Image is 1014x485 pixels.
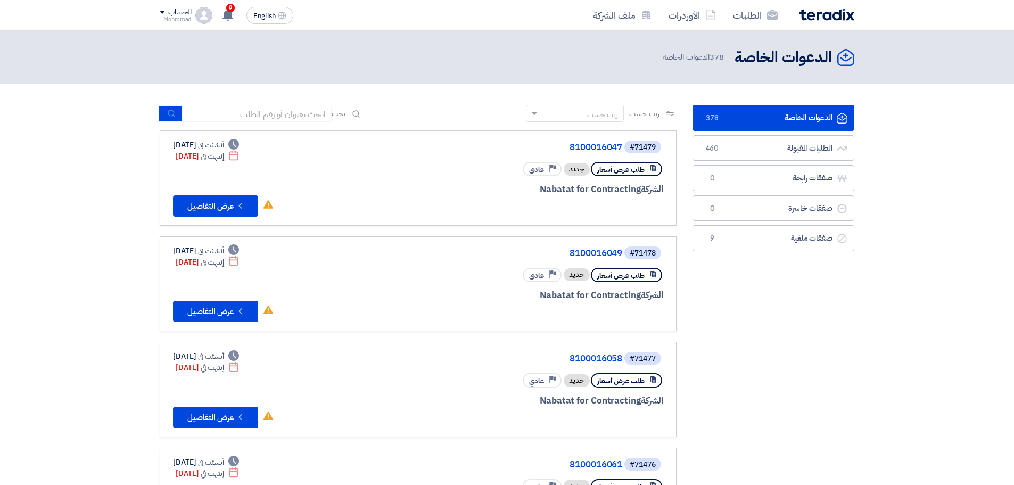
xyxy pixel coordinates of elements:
div: Nabatat for Contracting [407,183,663,196]
span: الشركة [641,289,664,302]
span: 378 [710,51,724,63]
a: الدعوات الخاصة378 [693,105,854,131]
button: English [246,7,293,24]
div: جديد [564,374,590,387]
a: صفقات خاسرة0 [693,195,854,221]
span: عادي [529,270,544,281]
span: طلب عرض أسعار [597,165,645,175]
span: أنشئت في [198,139,224,151]
span: بحث [332,108,345,119]
a: الأوردرات [660,3,724,28]
span: 0 [706,173,719,184]
span: 9 [706,233,719,244]
span: الشركة [641,183,664,196]
div: [DATE] [173,139,239,151]
div: #71477 [630,355,656,363]
a: 8100016049 [409,249,622,258]
span: 460 [706,143,719,154]
a: صفقات ملغية9 [693,225,854,251]
div: [DATE] [173,245,239,257]
span: 9 [226,4,235,12]
span: عادي [529,376,544,386]
div: Mohmmad [160,17,191,22]
input: ابحث بعنوان أو رقم الطلب [183,106,332,122]
button: عرض التفاصيل [173,195,258,217]
button: عرض التفاصيل [173,407,258,428]
a: الطلبات المقبولة460 [693,135,854,161]
div: [DATE] [176,362,239,373]
div: #71478 [630,250,656,257]
img: Teradix logo [799,9,854,21]
a: صفقات رابحة0 [693,165,854,191]
img: profile_test.png [195,7,212,24]
span: 378 [706,113,719,124]
span: الدعوات الخاصة [663,51,726,63]
a: ملف الشركة [584,3,660,28]
span: English [253,12,276,20]
div: [DATE] [173,351,239,362]
h2: الدعوات الخاصة [735,47,832,68]
div: Nabatat for Contracting [407,394,663,408]
div: [DATE] [176,151,239,162]
span: إنتهت في [201,468,224,479]
span: أنشئت في [198,351,224,362]
span: طلب عرض أسعار [597,376,645,386]
span: أنشئت في [198,245,224,257]
span: إنتهت في [201,257,224,268]
a: 8100016058 [409,354,622,364]
button: عرض التفاصيل [173,301,258,322]
div: #71479 [630,144,656,151]
div: جديد [564,268,590,281]
div: [DATE] [176,257,239,268]
a: 8100016047 [409,143,622,152]
div: #71476 [630,461,656,468]
div: Nabatat for Contracting [407,289,663,302]
span: رتب حسب [629,108,659,119]
a: الطلبات [724,3,786,28]
span: عادي [529,165,544,175]
span: إنتهت في [201,151,224,162]
a: 8100016061 [409,460,622,470]
span: طلب عرض أسعار [597,270,645,281]
div: [DATE] [173,457,239,468]
div: رتب حسب [587,109,618,120]
span: الشركة [641,394,664,407]
div: [DATE] [176,468,239,479]
div: جديد [564,163,590,176]
div: الحساب [168,8,191,17]
span: أنشئت في [198,457,224,468]
span: 0 [706,203,719,214]
span: إنتهت في [201,362,224,373]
